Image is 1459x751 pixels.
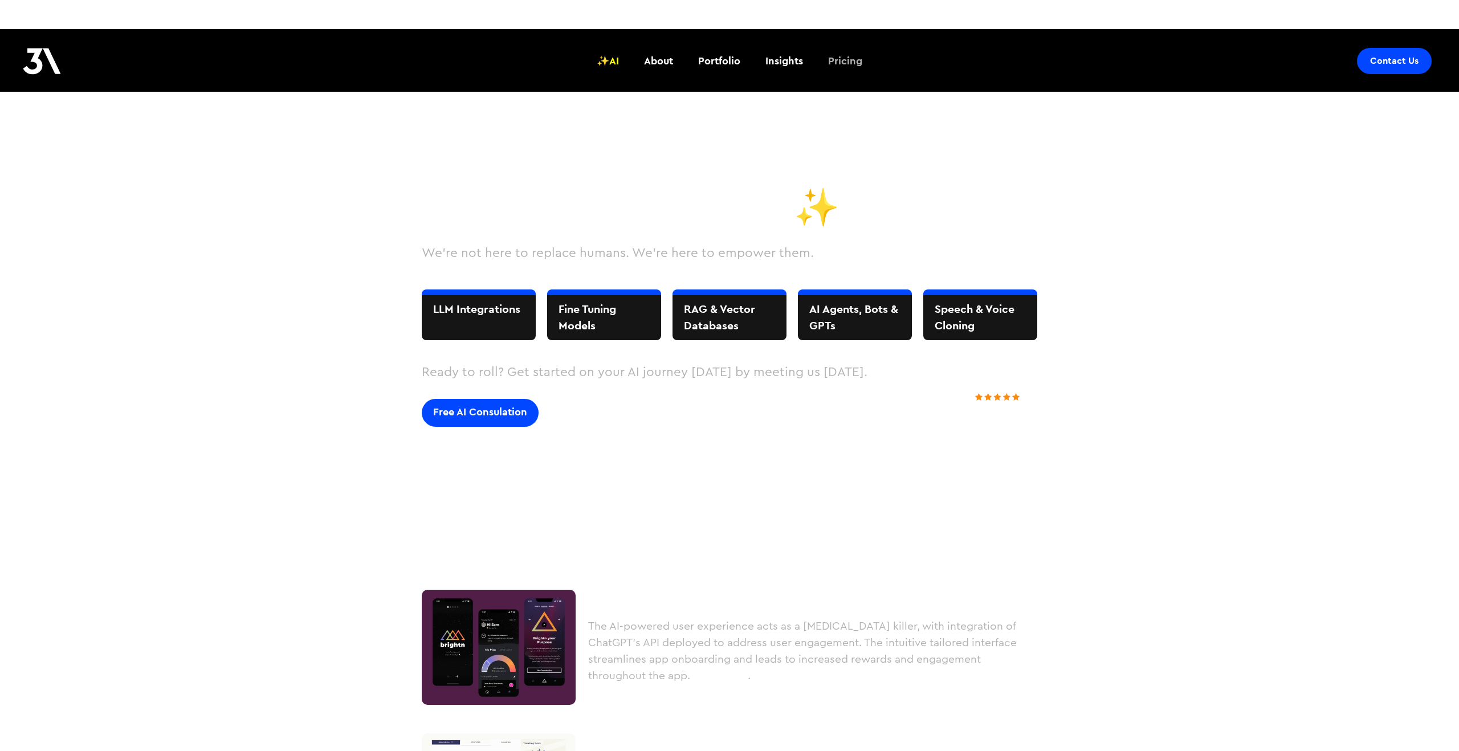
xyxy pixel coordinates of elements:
div: ✨AI [597,54,619,68]
div: Insights [765,54,803,68]
a: Contact Us [1357,48,1432,74]
div: Pricing [828,54,862,68]
h4: AI Case Studies_ [422,519,1037,546]
a: Speech & Voice Cloning [935,301,1026,334]
a: Fine Tuning Models [559,301,650,334]
a: About [637,40,680,82]
p: We're not here to replace humans. We're here to empower them. [422,244,1037,263]
a: ✨AI [590,40,626,82]
a: LLM Integrations [433,301,524,317]
div: Contact Us [1370,55,1419,67]
a: AI Agents, Bots & GPTs [809,301,900,334]
h1: Experts in_ [422,146,1037,165]
a: Portfolio [691,40,747,82]
a: Learn more [690,670,748,681]
a: Pricing [821,40,869,82]
a: Free AI Consulation [422,399,539,427]
div: About [644,54,673,68]
p: Ready to roll? Get started on your AI journey [DATE] by meeting us [DATE]. [422,363,1037,382]
div: Free AI Consulation [433,405,527,419]
a: Insights [759,40,810,82]
h3: GPT Powered User Experience [588,595,1037,613]
h2: AI & LLM Engineering ✨ [422,185,1037,229]
p: The AI-powered user experience acts as a [MEDICAL_DATA] killer, with integration of ChatGPT's API... [588,618,1037,684]
div: Portfolio [698,54,740,68]
a: RAG & Vector Databases [684,301,775,334]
